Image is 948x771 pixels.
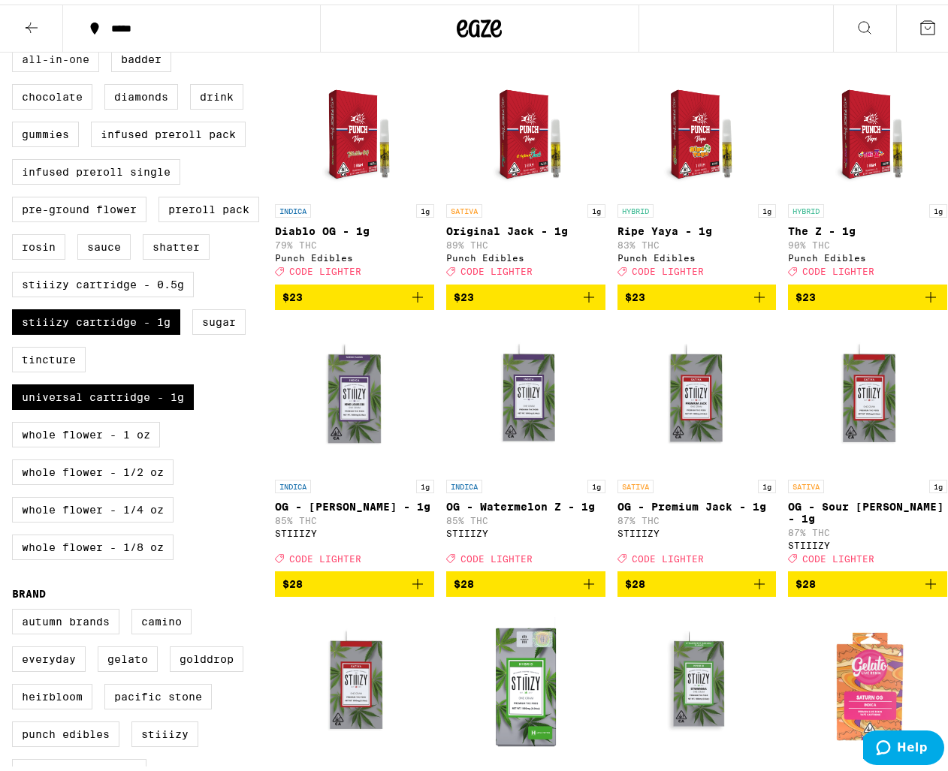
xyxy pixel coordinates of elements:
[12,583,46,595] legend: Brand
[793,318,943,468] img: STIIIZY - OG - Sour Tangie - 1g
[617,511,777,521] p: 87% THC
[131,717,198,742] label: STIIIZY
[192,305,246,330] label: Sugar
[170,642,243,667] label: GoldDrop
[289,550,361,559] span: CODE LIGHTER
[12,342,86,368] label: Tincture
[159,192,259,218] label: Preroll Pack
[12,417,160,443] label: Whole Flower - 1 oz
[454,287,474,299] span: $23
[451,604,601,754] img: STIIIZY - OG - Apple Fritter - 1g
[111,42,171,68] label: Badder
[929,200,947,213] p: 1g
[460,550,533,559] span: CODE LIGHTER
[460,263,533,273] span: CODE LIGHTER
[446,318,605,567] a: Open page for OG - Watermelon Z - 1g from STIIIZY
[416,200,434,213] p: 1g
[788,42,947,279] a: Open page for The Z - 1g from Punch Edibles
[98,642,158,667] label: Gelato
[788,496,947,520] p: OG - Sour [PERSON_NAME] - 1g
[802,550,874,559] span: CODE LIGHTER
[758,200,776,213] p: 1g
[91,117,246,143] label: Infused Preroll Pack
[104,679,212,705] label: Pacific Stone
[446,280,605,306] button: Add to bag
[12,80,92,105] label: Chocolate
[12,604,119,630] label: Autumn Brands
[788,280,947,306] button: Add to bag
[131,604,192,630] label: Camino
[587,200,605,213] p: 1g
[796,574,816,586] span: $28
[12,642,86,667] label: Everyday
[446,248,605,258] div: Punch Edibles
[12,192,146,218] label: Pre-ground Flower
[12,492,174,518] label: Whole Flower - 1/4 oz
[446,511,605,521] p: 85% THC
[621,604,771,754] img: STIIIZY - OG - Strawnana - 1g
[617,318,777,567] a: Open page for OG - Premium Jack - 1g from STIIIZY
[788,523,947,533] p: 87% THC
[802,263,874,273] span: CODE LIGHTER
[788,475,824,489] p: SATIVA
[12,230,65,255] label: Rosin
[275,475,311,489] p: INDICA
[446,42,605,279] a: Open page for Original Jack - 1g from Punch Edibles
[12,380,194,405] label: Universal Cartridge - 1g
[279,318,430,468] img: STIIIZY - OG - King Louis XIII - 1g
[639,42,755,192] img: Punch Edibles - Ripe Yaya - 1g
[12,117,79,143] label: Gummies
[143,230,210,255] label: Shatter
[77,230,131,255] label: Sauce
[446,236,605,245] p: 89% THC
[275,221,434,233] p: Diablo OG - 1g
[275,280,434,306] button: Add to bag
[446,567,605,592] button: Add to bag
[104,80,178,105] label: Diamonds
[275,318,434,567] a: Open page for OG - King Louis XIII - 1g from STIIIZY
[788,567,947,592] button: Add to bag
[625,574,645,586] span: $28
[793,604,943,754] img: Gelato - Saturn OG Live Resin - 1g
[810,42,926,192] img: Punch Edibles - The Z - 1g
[275,42,434,279] a: Open page for Diablo OG - 1g from Punch Edibles
[12,455,174,480] label: Whole Flower - 1/2 oz
[275,511,434,521] p: 85% THC
[617,567,777,592] button: Add to bag
[788,236,947,245] p: 90% THC
[12,530,174,556] label: Whole Flower - 1/8 oz
[275,524,434,534] div: STIIIZY
[12,155,180,180] label: Infused Preroll Single
[275,248,434,258] div: Punch Edibles
[12,305,180,330] label: STIIIZY Cartridge - 1g
[275,567,434,592] button: Add to bag
[788,200,824,213] p: HYBRID
[454,574,474,586] span: $28
[12,679,92,705] label: Heirbloom
[467,42,584,192] img: Punch Edibles - Original Jack - 1g
[446,496,605,508] p: OG - Watermelon Z - 1g
[275,496,434,508] p: OG - [PERSON_NAME] - 1g
[12,267,194,293] label: STIIIZY Cartridge - 0.5g
[621,318,771,468] img: STIIIZY - OG - Premium Jack - 1g
[863,726,944,763] iframe: Opens a widget where you can find more information
[617,524,777,534] div: STIIIZY
[617,496,777,508] p: OG - Premium Jack - 1g
[625,287,645,299] span: $23
[632,550,704,559] span: CODE LIGHTER
[446,524,605,534] div: STIIIZY
[587,475,605,489] p: 1g
[788,318,947,567] a: Open page for OG - Sour Tangie - 1g from STIIIZY
[282,574,303,586] span: $28
[12,42,99,68] label: All-In-One
[632,263,704,273] span: CODE LIGHTER
[617,42,777,279] a: Open page for Ripe Yaya - 1g from Punch Edibles
[451,318,601,468] img: STIIIZY - OG - Watermelon Z - 1g
[297,42,413,192] img: Punch Edibles - Diablo OG - 1g
[446,475,482,489] p: INDICA
[416,475,434,489] p: 1g
[617,475,654,489] p: SATIVA
[282,287,303,299] span: $23
[275,200,311,213] p: INDICA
